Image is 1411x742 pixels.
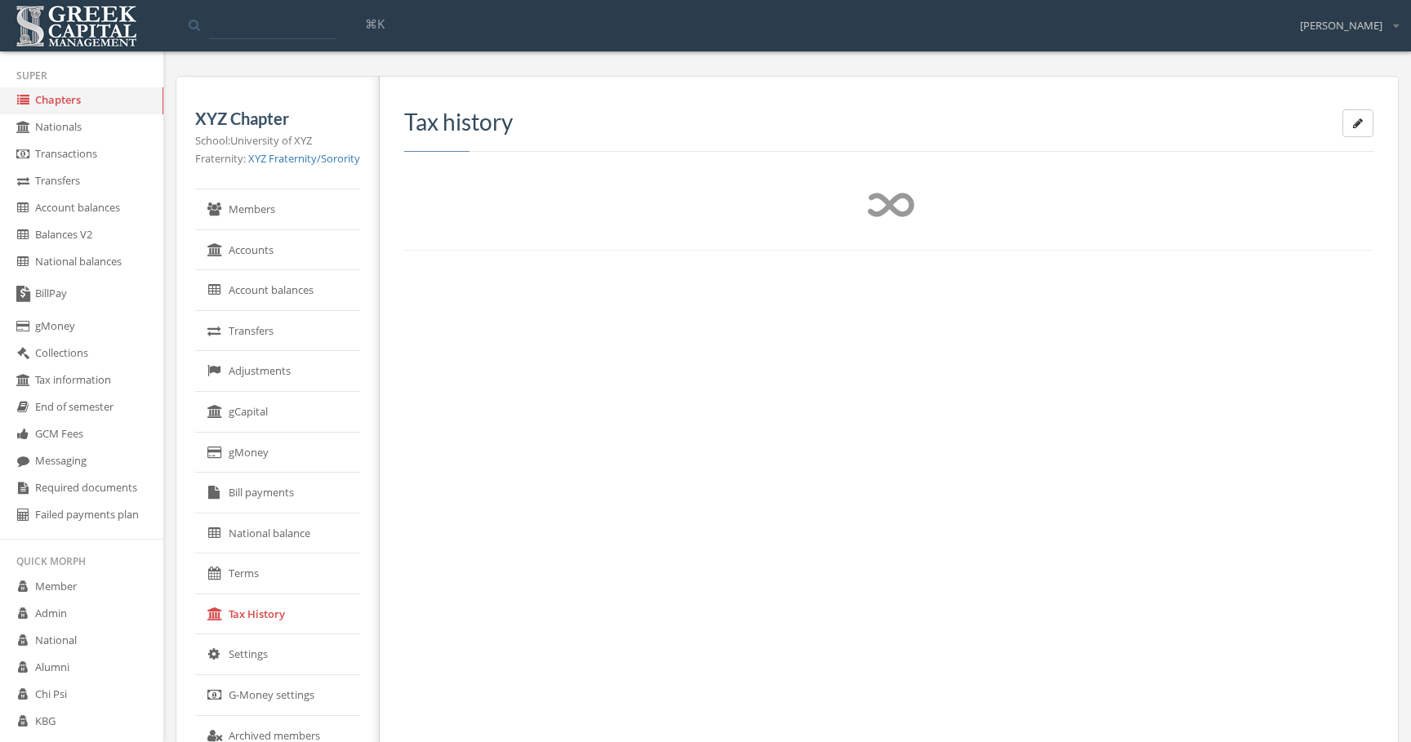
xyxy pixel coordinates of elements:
a: G-Money settings [195,675,360,716]
a: gMoney [195,433,360,473]
span: ⌘K [365,16,385,32]
a: Tax History [195,594,360,635]
span: [PERSON_NAME] [1300,18,1382,33]
h5: XYZ Chapter [195,109,360,127]
a: gCapital [195,392,360,433]
a: Settings [195,634,360,675]
a: Members [195,189,360,230]
a: Account balances [195,270,360,311]
a: National balance [195,513,360,554]
p: School: University of XYZ Fraternity: [195,131,360,167]
a: Accounts [195,230,360,271]
a: Adjustments [195,351,360,392]
a: Bill payments [195,473,360,513]
h3: Tax history [404,109,1373,135]
a: Terms [195,553,360,594]
a: XYZ Fraternity/Sorority [248,151,360,166]
a: Transfers [195,311,360,352]
div: [PERSON_NAME] [1289,6,1399,33]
